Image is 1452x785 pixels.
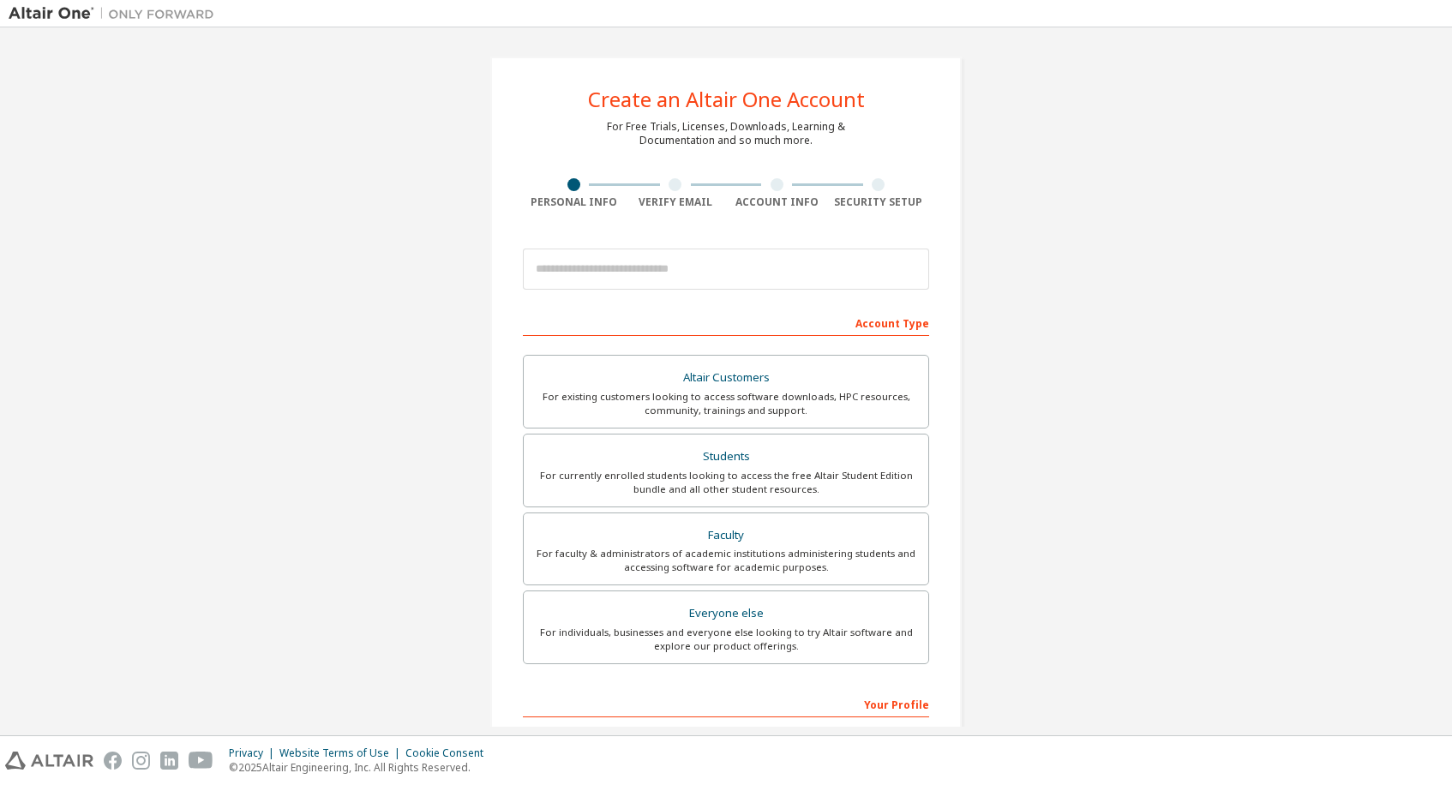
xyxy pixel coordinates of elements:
div: For existing customers looking to access software downloads, HPC resources, community, trainings ... [534,390,918,417]
p: © 2025 Altair Engineering, Inc. All Rights Reserved. [229,760,494,775]
div: Faculty [534,524,918,548]
div: Create an Altair One Account [588,89,865,110]
img: altair_logo.svg [5,752,93,770]
div: Altair Customers [534,366,918,390]
div: For Free Trials, Licenses, Downloads, Learning & Documentation and so much more. [607,120,845,147]
div: For individuals, businesses and everyone else looking to try Altair software and explore our prod... [534,626,918,653]
div: Account Info [726,195,828,209]
img: instagram.svg [132,752,150,770]
img: Altair One [9,5,223,22]
div: Account Type [523,309,929,336]
label: First Name [523,726,721,740]
img: youtube.svg [189,752,213,770]
div: Personal Info [523,195,625,209]
div: Verify Email [625,195,727,209]
div: Security Setup [828,195,930,209]
label: Last Name [731,726,929,740]
div: Your Profile [523,690,929,717]
div: Privacy [229,746,279,760]
div: Everyone else [534,602,918,626]
div: Cookie Consent [405,746,494,760]
div: Students [534,445,918,469]
img: facebook.svg [104,752,122,770]
div: For currently enrolled students looking to access the free Altair Student Edition bundle and all ... [534,469,918,496]
img: linkedin.svg [160,752,178,770]
div: Website Terms of Use [279,746,405,760]
div: For faculty & administrators of academic institutions administering students and accessing softwa... [534,547,918,574]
